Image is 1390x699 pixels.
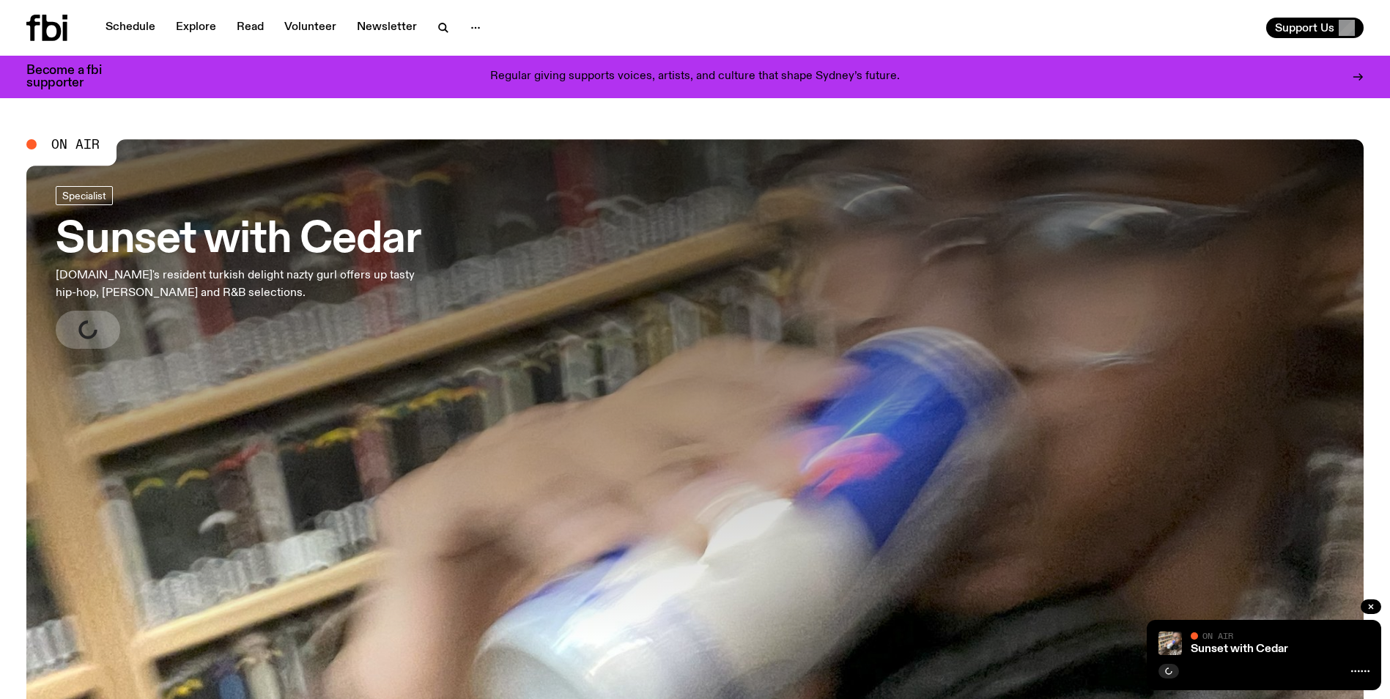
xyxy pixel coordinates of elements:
[56,267,431,302] p: [DOMAIN_NAME]'s resident turkish delight nazty gurl offers up tasty hip-hop, [PERSON_NAME] and R&...
[276,18,345,38] a: Volunteer
[97,18,164,38] a: Schedule
[26,64,120,89] h3: Become a fbi supporter
[490,70,900,84] p: Regular giving supports voices, artists, and culture that shape Sydney’s future.
[1191,643,1288,655] a: Sunset with Cedar
[56,186,431,349] a: Sunset with Cedar[DOMAIN_NAME]'s resident turkish delight nazty gurl offers up tasty hip-hop, [PE...
[167,18,225,38] a: Explore
[228,18,273,38] a: Read
[348,18,426,38] a: Newsletter
[1266,18,1364,38] button: Support Us
[1275,21,1334,34] span: Support Us
[56,186,113,205] a: Specialist
[51,138,100,151] span: On Air
[56,220,431,261] h3: Sunset with Cedar
[62,190,106,201] span: Specialist
[1202,631,1233,640] span: On Air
